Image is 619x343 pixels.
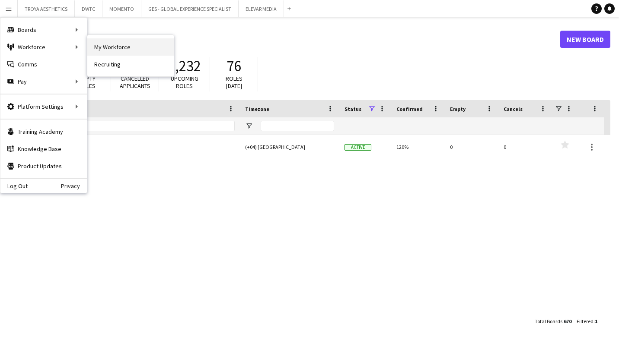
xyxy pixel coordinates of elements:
button: TROYA AESTHETICS [18,0,75,17]
button: ELEVAR MEDIA [239,0,284,17]
a: Training Academy [0,123,87,140]
button: GES - GLOBAL EXPERIENCE SPECIALIST [141,0,239,17]
span: 1 [595,318,597,324]
span: Total Boards [535,318,562,324]
a: New Board [560,31,610,48]
span: 670 [564,318,571,324]
div: Boards [0,21,87,38]
span: 76 [227,57,241,76]
button: MOMENTO [102,0,141,17]
span: Cancels [504,106,523,112]
span: Timezone [245,106,269,112]
button: DWTC [75,0,102,17]
input: Timezone Filter Input [261,121,334,131]
span: Roles [DATE] [226,75,242,90]
a: Recruiting [87,56,174,73]
a: Knowledge Base [0,140,87,157]
h1: Boards [15,33,560,46]
div: 0 [445,135,498,159]
span: Empty [450,106,466,112]
div: : [535,313,571,330]
a: Privacy [61,183,87,189]
div: 120% [391,135,445,159]
a: Comms [0,56,87,73]
div: Workforce [0,38,87,56]
a: ELEVAR MEDIA [20,135,235,159]
span: Confirmed [396,106,423,112]
div: Pay [0,73,87,90]
span: Cancelled applicants [120,75,150,90]
span: 2,232 [168,57,201,76]
span: Active [345,144,371,151]
div: 0 [498,135,552,159]
a: Product Updates [0,157,87,175]
div: (+04) [GEOGRAPHIC_DATA] [240,135,339,159]
a: Log Out [0,183,28,189]
span: Upcoming roles [171,75,198,90]
span: Filtered [577,318,593,324]
button: Open Filter Menu [245,122,253,130]
input: Board name Filter Input [36,121,235,131]
div: : [577,313,597,330]
span: Status [345,106,361,112]
a: My Workforce [87,38,174,56]
div: Platform Settings [0,98,87,115]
